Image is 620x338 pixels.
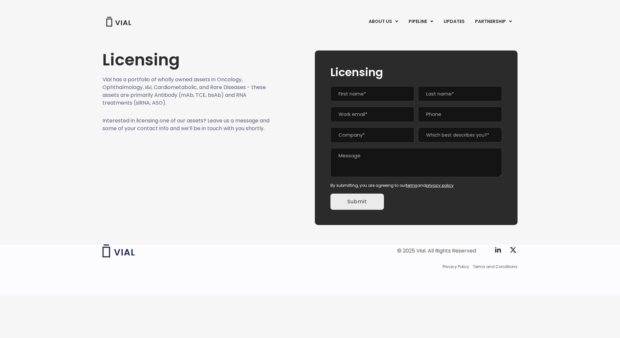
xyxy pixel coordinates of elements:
a: terms [406,183,417,188]
span: Which best describes you?* [418,127,502,142]
p: Vial has a portfolio of wholly owned assets in Oncology, Ophthalmology, I&I, Cardiometabolic, and... [102,76,270,107]
input: Phone [418,107,502,122]
p: Interested in licensing one of our assets? Leave us a message and some of your contact info and w... [102,117,270,132]
img: Vial Logo [106,17,132,27]
h2: Licensing [330,66,502,78]
div: © 2025 Vial. All Rights Reserved [397,247,476,254]
input: Work email* [330,107,414,122]
a: Terms and Conditions [473,264,518,270]
input: Company* [330,127,414,143]
a: ABOUT USMenu Toggle [364,16,403,27]
input: First name* [330,86,414,102]
input: Last name* [418,86,502,102]
a: Privacy Policy [443,264,469,270]
a: UPDATES [438,16,470,27]
a: PIPELINEMenu Toggle [403,16,438,27]
a: PARTNERSHIPMenu Toggle [470,16,517,27]
img: Vial logo wih "Vial" spelled out [102,244,135,257]
h1: Licensing [102,51,270,69]
input: Submit [330,194,384,210]
div: By submitting, you are agreeing to our and [330,183,502,188]
a: privacy policy [426,183,454,188]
